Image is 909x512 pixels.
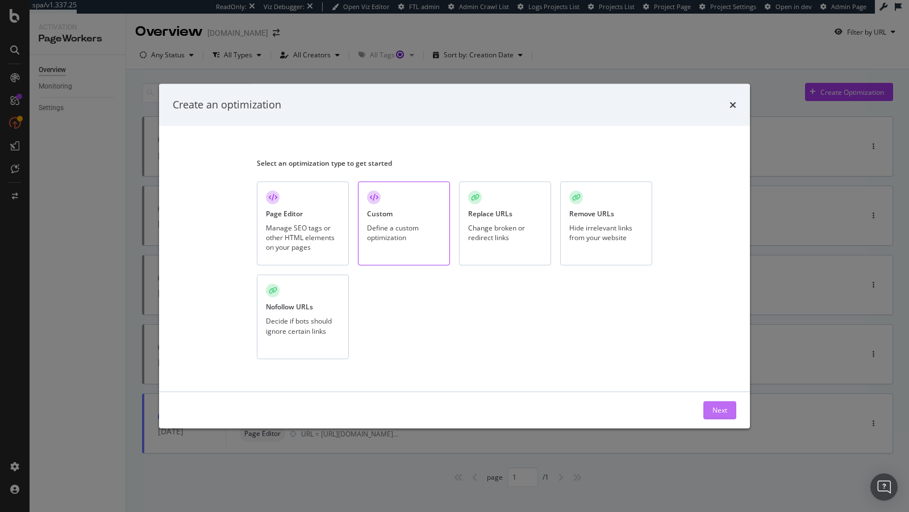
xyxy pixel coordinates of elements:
[870,473,898,501] div: Open Intercom Messenger
[468,208,512,218] div: Replace URLs
[266,208,303,218] div: Page Editor
[173,98,281,112] div: Create an optimization
[367,208,393,218] div: Custom
[569,208,614,218] div: Remove URLs
[569,223,643,242] div: Hide irrelevant links from your website
[729,98,736,112] div: times
[257,158,652,167] div: Select an optimization type to get started
[468,223,542,242] div: Change broken or redirect links
[266,223,340,251] div: Manage SEO tags or other HTML elements on your pages
[703,401,736,419] button: Next
[712,405,727,415] div: Next
[266,316,340,335] div: Decide if bots should ignore certain links
[367,223,441,242] div: Define a custom optimization
[159,84,750,429] div: modal
[266,302,313,312] div: Nofollow URLs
